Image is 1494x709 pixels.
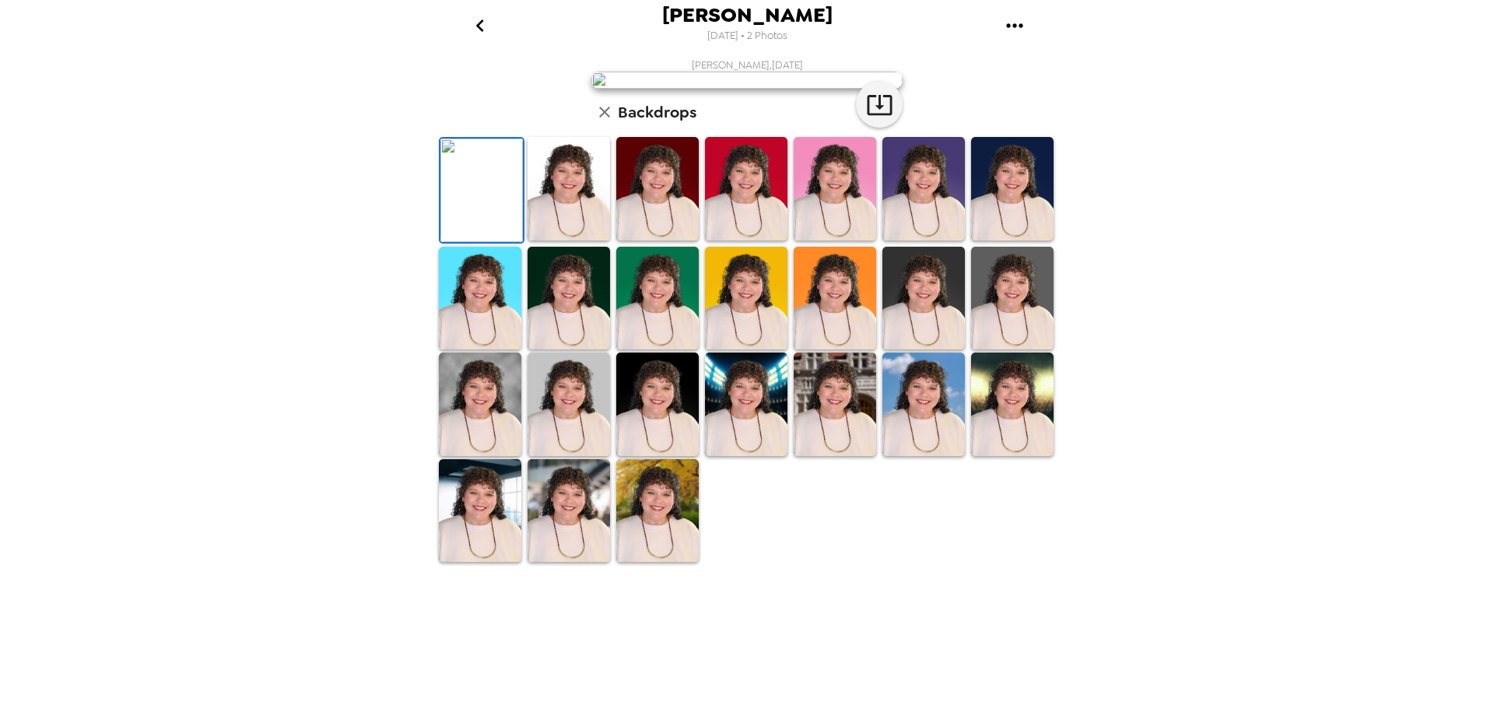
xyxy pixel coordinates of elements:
[662,5,833,26] span: [PERSON_NAME]
[591,72,903,89] img: user
[707,26,787,47] span: [DATE] • 2 Photos
[692,58,803,72] span: [PERSON_NAME] , [DATE]
[618,100,696,125] h6: Backdrops
[440,139,523,242] img: Original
